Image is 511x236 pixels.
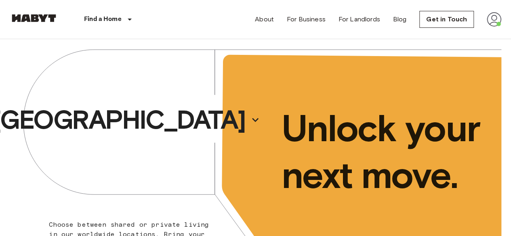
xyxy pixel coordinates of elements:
p: Find a Home [84,15,122,24]
a: For Business [287,15,326,24]
p: Unlock your next move. [282,105,489,198]
img: Habyt [10,14,58,22]
a: For Landlords [339,15,380,24]
img: avatar [487,12,501,27]
a: Blog [393,15,407,24]
a: About [255,15,274,24]
a: Get in Touch [419,11,474,28]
